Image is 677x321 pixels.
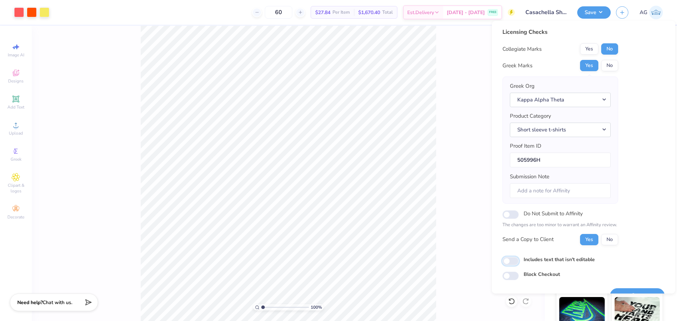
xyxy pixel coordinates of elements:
img: Aljosh Eyron Garcia [649,6,663,19]
span: Clipart & logos [4,183,28,194]
label: Submission Note [510,173,549,181]
span: Greek [11,156,22,162]
span: [DATE] - [DATE] [447,9,485,16]
button: Short sleeve t-shirts [510,123,611,137]
input: Untitled Design [520,5,572,19]
button: Yes [580,234,598,245]
button: No [601,234,618,245]
a: AG [640,6,663,19]
button: Save [610,288,665,303]
input: – – [265,6,292,19]
button: No [601,43,618,55]
label: Product Category [510,112,551,120]
label: Do Not Submit to Affinity [524,209,583,218]
div: Greek Marks [502,62,532,70]
button: Yes [580,60,598,71]
div: Licensing Checks [502,28,618,36]
span: Designs [8,78,24,84]
div: Send a Copy to Client [502,235,554,243]
span: Chat with us. [43,299,72,306]
label: Includes text that isn't editable [524,256,595,263]
button: No [601,60,618,71]
span: 100 % [311,304,322,310]
label: Greek Org [510,82,535,90]
span: AG [640,8,647,17]
span: Upload [9,130,23,136]
span: Add Text [7,104,24,110]
input: Add a note for Affinity [510,183,611,198]
span: Total [382,9,393,16]
span: Image AI [8,52,24,58]
label: Block Checkout [524,271,560,278]
div: Collegiate Marks [502,45,542,53]
button: Yes [580,43,598,55]
p: The changes are too minor to warrant an Affinity review. [502,222,618,229]
span: Decorate [7,214,24,220]
span: $1,670.40 [358,9,380,16]
button: Kappa Alpha Theta [510,93,611,107]
span: $27.84 [315,9,330,16]
label: Proof Item ID [510,142,541,150]
span: Est. Delivery [407,9,434,16]
button: Save [577,6,611,19]
strong: Need help? [17,299,43,306]
span: Per Item [333,9,350,16]
span: FREE [489,10,496,15]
